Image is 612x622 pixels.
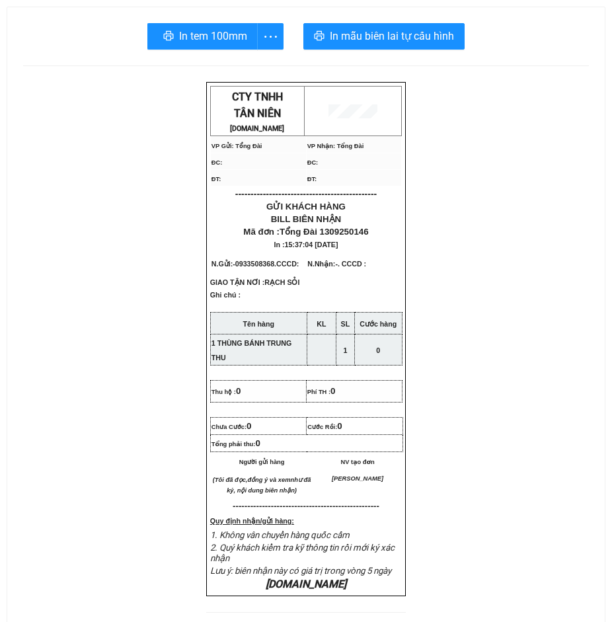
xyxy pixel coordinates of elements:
span: VP Nhận: Tổng Đài [307,143,364,149]
strong: Cước hàng [360,320,397,328]
span: 0 [247,421,251,431]
span: [PERSON_NAME] [332,475,383,482]
span: printer [314,30,325,43]
span: N.Nhận: [307,260,366,268]
span: 0 [337,421,342,431]
strong: [DOMAIN_NAME] [230,124,284,133]
span: Cước Rồi: [307,424,342,430]
span: VP Gửi: Tổng Đài [211,143,262,149]
span: 1 THÙNG BÁNH TRUNG THU [211,339,291,362]
span: --- [233,501,241,511]
span: more [258,28,283,45]
span: NV tạo đơn [341,459,375,465]
span: CTY TNHH [232,91,283,103]
span: GIAO TẬN NƠI : [210,278,300,286]
button: printerIn mẫu biên lai tự cấu hình [303,23,465,50]
span: Ghi chú : [210,291,241,309]
span: ----------------------------------------------- [241,501,379,511]
span: Tổng Đài 1309250146 [280,227,369,237]
span: 2. Quý khách kiểm tra kỹ thông tin rồi mới ký xác nhận [210,543,395,563]
span: Mã đơn : [243,227,368,237]
span: - [335,260,366,268]
span: 0933508368. [235,260,301,268]
span: BILL BIÊN NHẬN [271,214,342,224]
strong: SL [341,320,350,328]
span: 1 [343,346,347,354]
em: [DOMAIN_NAME] [266,578,346,590]
span: 0 [236,386,241,396]
span: ---------------------------------------------- [235,188,377,199]
span: RẠCH SỎI [264,278,299,286]
span: ÂN NIÊN [240,107,281,120]
span: Chưa Cước: [211,424,252,430]
span: Lưu ý: biên nhận này có giá trị trong vòng 5 ngày [210,566,391,576]
span: - [233,260,301,268]
span: 0 [330,386,335,396]
span: T [234,107,240,120]
em: như đã ký, nội dung biên nhận) [227,477,311,494]
span: Phí TH : [307,389,336,395]
span: ĐC: [211,159,223,166]
em: (Tôi đã đọc,đồng ý và xem [213,477,291,483]
span: In tem 100mm [179,28,247,44]
span: GỬI KHÁCH HÀNG [266,202,346,212]
span: Tổng phải thu: [211,441,260,447]
button: more [257,23,284,50]
strong: Quy định nhận/gửi hàng: [210,517,294,525]
span: ĐC: [307,159,319,166]
span: 0 [376,346,380,354]
strong: Tên hàng [243,320,274,328]
button: printerIn tem 100mm [147,23,258,50]
span: ĐT: [307,176,317,182]
span: In : [274,241,338,249]
span: . CCCD : [338,260,366,268]
span: 0 [255,438,260,448]
strong: KL [317,320,326,328]
span: Thu hộ : [211,389,241,395]
span: In mẫu biên lai tự cấu hình [330,28,454,44]
span: 15:37:04 [DATE] [285,241,338,249]
span: CCCD: [276,260,301,268]
span: ĐT: [211,176,221,182]
span: N.Gửi: [211,260,301,268]
span: 1. Không vân chuyển hàng quốc cấm [210,530,350,540]
span: Người gửi hàng [239,459,285,465]
span: printer [163,30,174,43]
